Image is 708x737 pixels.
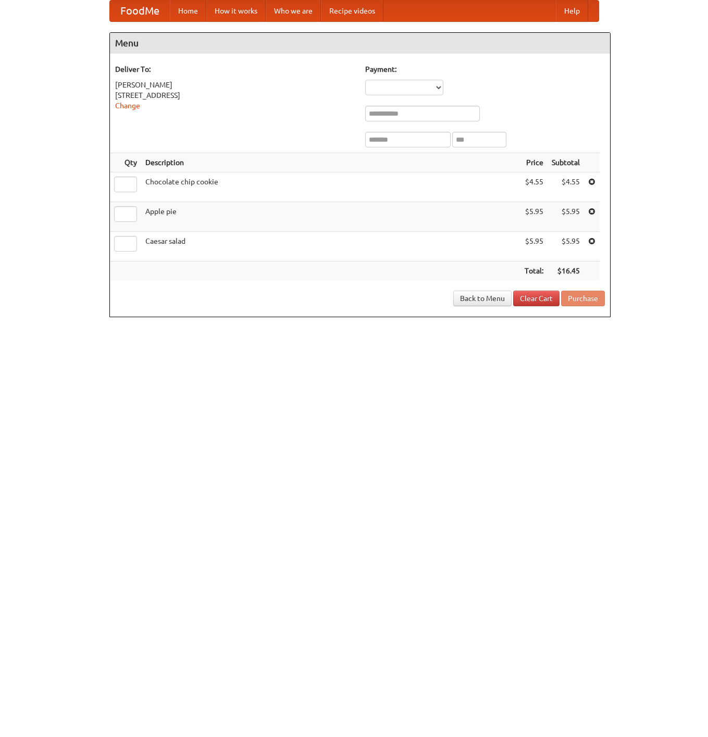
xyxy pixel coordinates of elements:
[548,261,584,281] th: $16.45
[115,64,355,74] h5: Deliver To:
[520,172,548,202] td: $4.55
[115,80,355,90] div: [PERSON_NAME]
[548,202,584,232] td: $5.95
[321,1,383,21] a: Recipe videos
[513,291,560,306] a: Clear Cart
[548,153,584,172] th: Subtotal
[548,232,584,261] td: $5.95
[141,232,520,261] td: Caesar salad
[110,153,141,172] th: Qty
[520,232,548,261] td: $5.95
[115,102,140,110] a: Change
[206,1,266,21] a: How it works
[520,261,548,281] th: Total:
[556,1,588,21] a: Help
[520,153,548,172] th: Price
[141,153,520,172] th: Description
[453,291,512,306] a: Back to Menu
[365,64,605,74] h5: Payment:
[548,172,584,202] td: $4.55
[170,1,206,21] a: Home
[110,33,610,54] h4: Menu
[561,291,605,306] button: Purchase
[520,202,548,232] td: $5.95
[110,1,170,21] a: FoodMe
[266,1,321,21] a: Who we are
[115,90,355,101] div: [STREET_ADDRESS]
[141,202,520,232] td: Apple pie
[141,172,520,202] td: Chocolate chip cookie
